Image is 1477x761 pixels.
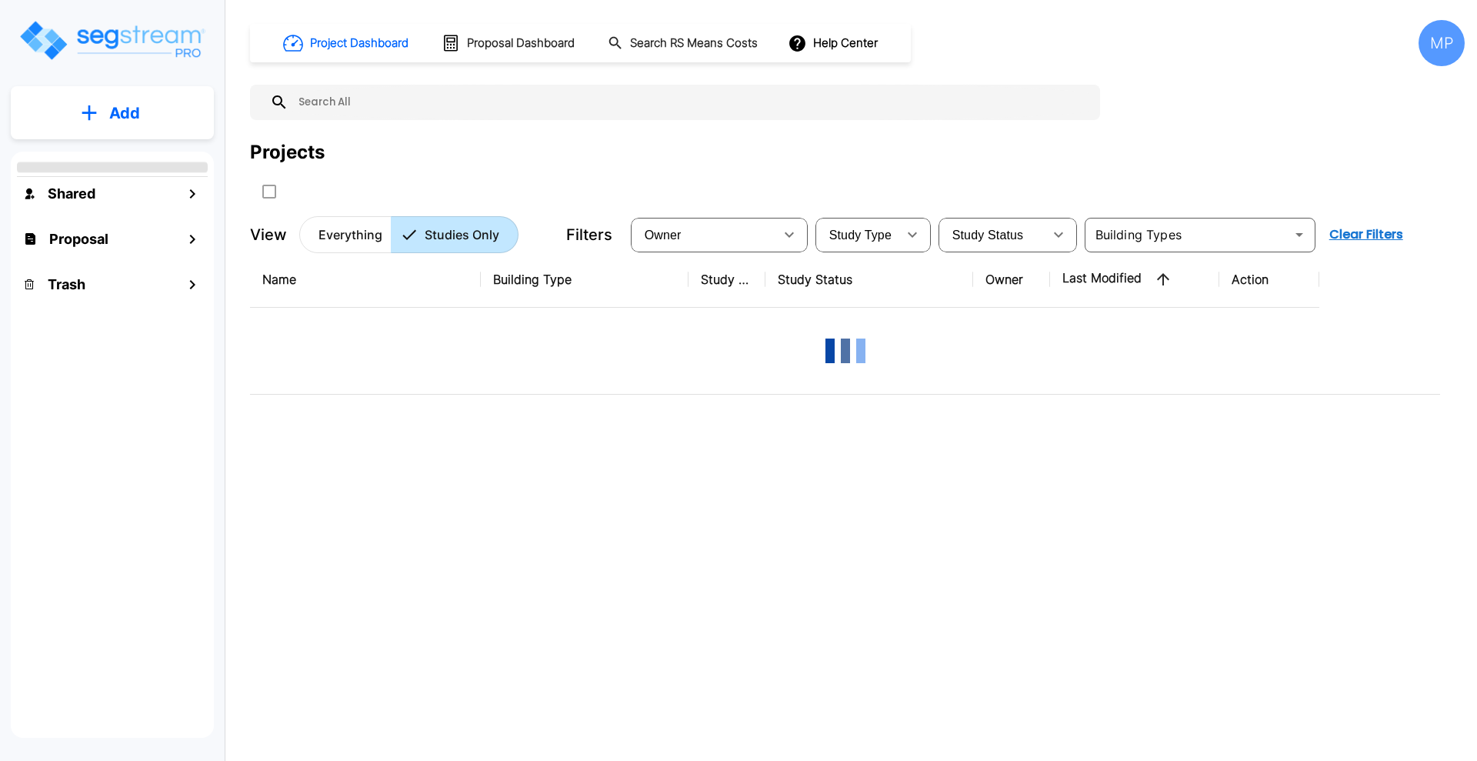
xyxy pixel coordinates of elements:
[250,223,287,246] p: View
[952,229,1024,242] span: Study Status
[299,216,392,253] button: Everything
[254,176,285,207] button: SelectAll
[425,225,499,244] p: Studies Only
[688,252,765,308] th: Study Type
[819,213,897,256] div: Select
[18,18,206,62] img: Logo
[310,35,408,52] h1: Project Dashboard
[481,252,688,308] th: Building Type
[785,28,884,58] button: Help Center
[435,27,583,59] button: Proposal Dashboard
[973,252,1050,308] th: Owner
[11,91,214,135] button: Add
[48,183,95,204] h1: Shared
[467,35,575,52] h1: Proposal Dashboard
[288,85,1092,120] input: Search All
[391,216,518,253] button: Studies Only
[645,229,682,242] span: Owner
[634,213,774,256] div: Select
[1419,20,1465,66] div: MP
[49,229,108,249] h1: Proposal
[602,28,766,58] button: Search RS Means Costs
[1050,252,1219,308] th: Last Modified
[1289,224,1310,245] button: Open
[942,213,1043,256] div: Select
[109,102,140,125] p: Add
[566,223,612,246] p: Filters
[1089,224,1285,245] input: Building Types
[48,274,85,295] h1: Trash
[250,252,481,308] th: Name
[1219,252,1319,308] th: Action
[250,139,325,166] div: Projects
[1323,219,1409,250] button: Clear Filters
[829,229,892,242] span: Study Type
[765,252,973,308] th: Study Status
[815,320,876,382] img: Loading
[299,216,518,253] div: Platform
[318,225,382,244] p: Everything
[630,35,758,52] h1: Search RS Means Costs
[277,26,417,60] button: Project Dashboard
